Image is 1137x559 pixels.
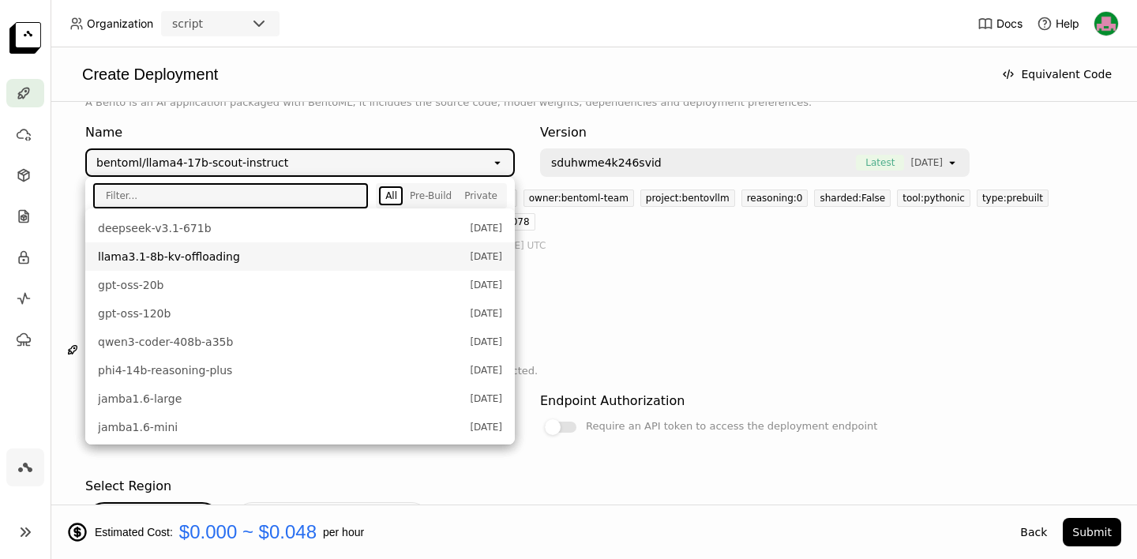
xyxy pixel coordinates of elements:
span: deepseek-v3.1-671b [98,220,462,236]
p: A Bento is an AI application packaged with BentoML, it includes the source code, model weights, d... [85,95,1102,111]
h1: Deployment Config [85,340,1102,358]
ul: Menu [85,208,515,445]
span: [DATE] [910,155,943,171]
div: owner:bentoml-team [523,189,634,207]
div: type:prebuilt [977,189,1049,207]
span: [DATE] [470,362,502,378]
div: Advanced Options [85,270,1102,289]
div: Endpoint Authorization [540,392,685,411]
span: qwen3-coder-408b-a35b [98,334,462,350]
img: logo [9,22,41,54]
div: Version [540,123,970,142]
span: gpt-oss-20b [98,277,462,293]
div: segmented control [379,186,504,205]
div: Estimated Cost: per hour [66,521,1004,543]
span: jamba1.6-large [98,391,462,407]
div: Help [1037,16,1079,32]
div: Require an API token to access the deployment endpoint [586,417,877,436]
p: BentoML automatically recommends default configuration based on the Bento selected. [85,363,1102,379]
div: tool:pythonic [897,189,970,207]
button: Submit [1063,518,1121,546]
button: Back [1011,518,1056,546]
input: Filter... [95,185,355,207]
div: script [172,16,203,32]
span: Help [1056,17,1079,31]
div: Pre-Build [410,189,452,202]
span: [DATE] [470,391,502,407]
a: Docs [978,16,1023,32]
div: Select Region [85,477,171,496]
div: sharded:False [814,189,891,207]
span: [DATE] [470,419,502,435]
svg: open [491,156,504,169]
svg: open [946,156,959,169]
span: jamba1.6-mini [98,419,462,435]
button: Equivalent Code [993,60,1121,88]
input: Selected [object Object]. [944,155,946,171]
span: gpt-oss-120b [98,306,462,321]
span: $0.000 ~ $0.048 [179,521,317,543]
div: reasoning:0 [741,189,809,207]
div: us-central-1 [85,502,221,540]
div: Name [85,123,515,142]
span: Docs [996,17,1023,31]
span: Latest [856,155,904,171]
input: Selected script. [205,17,206,32]
div: Pushed by [DATE], at 10:33[DATE] UTC [85,237,1102,254]
span: [DATE] [470,277,502,293]
span: [DATE] [470,306,502,321]
span: sduhwme4k246svid [551,155,662,171]
span: Organization [87,17,153,31]
div: Create Deployment [66,63,986,85]
span: llama3.1-8b-kv-offloading [98,249,462,264]
span: [DATE] [470,334,502,350]
img: Higor Buttura [1094,12,1118,36]
span: [DATE] [470,220,502,236]
a: Bring Your Own Cloud [234,502,430,540]
span: [DATE] [470,249,502,264]
div: project:bentovllm [640,189,735,207]
div: bentoml/llama4-17b-scout-instruct [96,155,288,171]
div: Private [464,189,497,202]
span: phi4-14b-reasoning-plus [98,362,462,378]
div: All [385,189,397,202]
